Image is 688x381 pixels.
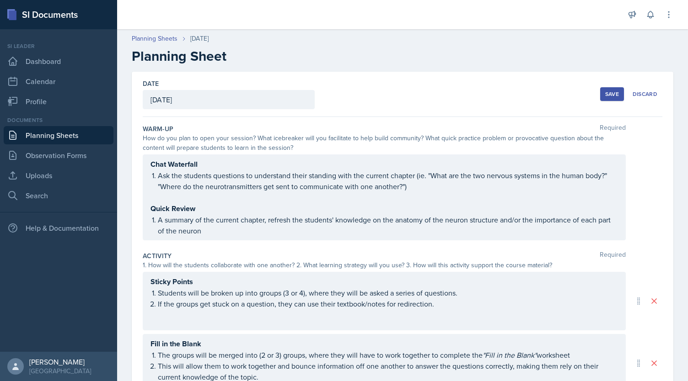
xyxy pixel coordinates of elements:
a: Profile [4,92,113,111]
div: How do you plan to open your session? What icebreaker will you facilitate to help build community... [143,133,626,153]
div: 1. How will the students collaborate with one another? 2. What learning strategy will you use? 3.... [143,260,626,270]
div: [GEOGRAPHIC_DATA] [29,366,91,376]
label: Activity [143,251,172,260]
a: Calendar [4,72,113,90]
span: Required [600,124,626,133]
div: Save [605,90,619,98]
a: Observation Forms [4,146,113,164]
a: Dashboard [4,52,113,70]
a: Planning Sheets [132,34,177,43]
p: The groups will be merged into (2 or 3) groups, where they will have to work together to complete... [158,349,618,360]
button: Discard [628,87,662,101]
div: Help & Documentation [4,219,113,237]
button: Save [600,87,624,101]
a: Planning Sheets [4,126,113,144]
p: If the groups get stuck on a question, they can use their textbook/notes for redirection. [158,298,618,309]
a: Search [4,186,113,205]
span: Required [600,251,626,260]
em: "Fill in the Blank" [483,350,537,360]
div: Si leader [4,42,113,50]
div: [PERSON_NAME] [29,357,91,366]
p: Ask the students questions to understand their standing with the current chapter (ie. "What are t... [158,170,618,192]
div: [DATE] [190,34,209,43]
h2: Planning Sheet [132,48,673,64]
strong: Fill in the Blank [150,339,201,349]
strong: Quick Review [150,203,195,214]
p: A summary of the current chapter, refresh the students' knowledge on the anatomy of the neuron st... [158,214,618,236]
div: Documents [4,116,113,124]
strong: Chat Waterfall [150,159,198,169]
div: Discard [633,90,657,98]
strong: Sticky Points [150,276,193,287]
label: Date [143,79,159,88]
p: Students will be broken up into groups (3 or 4), where they will be asked a series of questions. [158,287,618,298]
label: Warm-Up [143,124,173,133]
a: Uploads [4,166,113,185]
